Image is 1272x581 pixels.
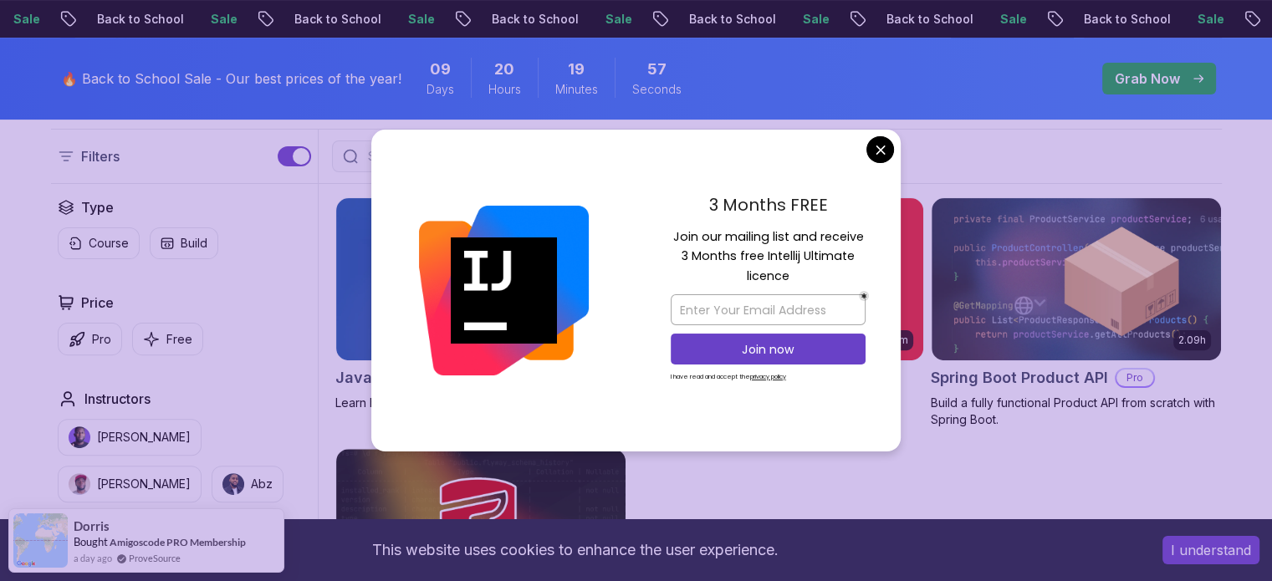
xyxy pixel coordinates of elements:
button: Pro [58,323,122,355]
span: 57 Seconds [647,58,667,81]
input: Search Java, React, Spring boot ... [365,148,723,165]
button: instructor img[PERSON_NAME] [58,419,202,456]
a: Amigoscode PRO Membership [110,536,246,548]
span: Days [427,81,454,98]
p: 🔥 Back to School Sale - Our best prices of the year! [61,69,401,89]
img: instructor img [69,426,90,448]
span: Bought [74,535,108,548]
p: Free [166,331,192,348]
span: 9 Days [430,58,451,81]
img: Spring Boot Product API card [932,198,1221,360]
span: Dorris [74,519,110,533]
span: a day ago [74,551,112,565]
button: Build [150,227,218,259]
p: Build [181,235,207,252]
p: Back to School [443,11,557,28]
p: Sale [557,11,610,28]
p: Sale [1149,11,1203,28]
img: provesource social proof notification image [13,513,68,568]
span: Seconds [632,81,682,98]
p: Filters [81,146,120,166]
a: ProveSource [129,551,181,565]
p: Sale [754,11,808,28]
span: 20 Hours [494,58,514,81]
img: instructor img [222,473,244,495]
h2: Java CLI Build [335,366,442,390]
img: instructor img [69,473,90,495]
p: Sale [360,11,413,28]
p: Back to School [1035,11,1149,28]
p: Back to School [641,11,754,28]
a: Spring Boot Product API card2.09hSpring Boot Product APIProBuild a fully functional Product API f... [931,197,1222,428]
p: Abz [251,476,273,492]
p: Learn how to build a CLI application with Java. [335,395,626,411]
a: Java CLI Build card28mJava CLI BuildProLearn how to build a CLI application with Java. [335,197,626,411]
p: [PERSON_NAME] [97,476,191,492]
p: [PERSON_NAME] [97,429,191,446]
span: Minutes [555,81,598,98]
h2: Type [81,197,114,217]
span: 19 Minutes [568,58,585,81]
div: This website uses cookies to enhance the user experience. [13,532,1137,568]
p: Back to School [246,11,360,28]
button: Accept cookies [1162,536,1259,564]
p: Pro [92,331,111,348]
h2: Spring Boot Product API [931,366,1108,390]
h2: Price [81,293,114,313]
button: Free [132,323,203,355]
button: instructor img[PERSON_NAME] [58,466,202,502]
p: Back to School [49,11,162,28]
button: instructor imgAbz [212,466,284,502]
button: Course [58,227,140,259]
p: Sale [952,11,1005,28]
img: Java CLI Build card [336,198,626,360]
p: Sale [162,11,216,28]
p: Course [89,235,129,252]
p: Grab Now [1115,69,1180,89]
span: Hours [488,81,521,98]
p: Build a fully functional Product API from scratch with Spring Boot. [931,395,1222,428]
p: Pro [1116,369,1153,386]
p: Back to School [838,11,952,28]
h2: Instructors [84,389,151,409]
p: 2.09h [1178,334,1206,347]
